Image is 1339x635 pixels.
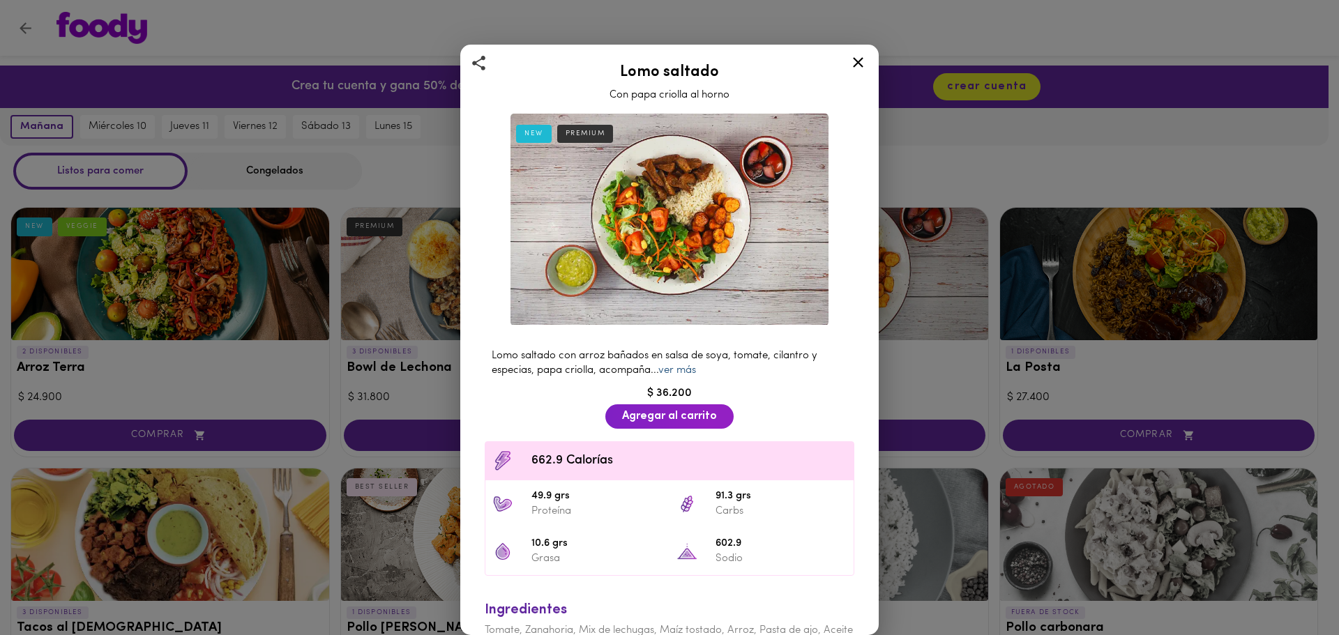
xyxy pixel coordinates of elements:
[485,600,854,620] div: Ingredientes
[478,385,861,401] div: $ 36.200
[716,551,847,566] p: Sodio
[516,125,552,143] div: NEW
[716,489,847,505] span: 91.3 grs
[531,536,663,552] span: 10.6 grs
[1258,554,1325,621] iframe: Messagebird Livechat Widget
[605,404,734,429] button: Agregar al carrito
[531,551,663,566] p: Grasa
[531,489,663,505] span: 49.9 grs
[492,494,513,514] img: 49.9 grs Proteína
[492,351,817,376] span: Lomo saltado con arroz bañados en salsa de soya, tomate, cilantro y especias, papa criolla, acomp...
[716,536,847,552] span: 602.9
[676,494,697,514] img: 91.3 grs Carbs
[478,64,861,81] h2: Lomo saltado
[658,365,696,376] a: ver más
[531,504,663,519] p: Proteína
[610,90,729,100] span: Con papa criolla al horno
[492,450,513,471] img: Contenido calórico
[531,452,847,470] span: 662.9 Calorías
[492,541,513,562] img: 10.6 grs Grasa
[622,410,717,423] span: Agregar al carrito
[557,125,614,143] div: PREMIUM
[510,114,829,326] img: Lomo saltado
[676,541,697,562] img: 602.9 Sodio
[716,504,847,519] p: Carbs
